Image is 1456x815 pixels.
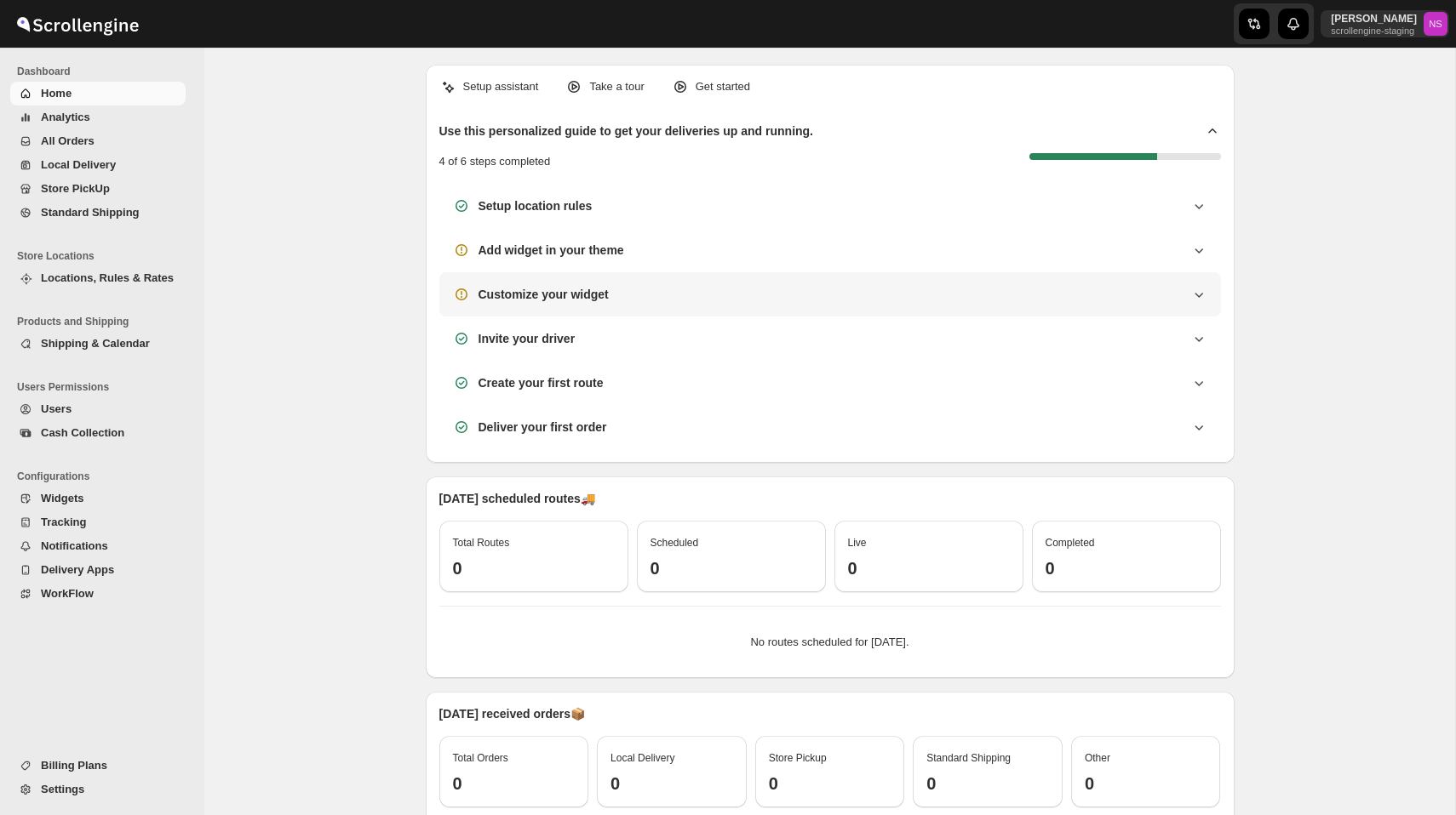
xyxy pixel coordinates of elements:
[610,773,733,794] h3: 0
[1046,537,1095,549] span: Completed
[10,266,186,290] button: Locations, Rules & Rates
[926,752,1011,764] span: Standard Shipping
[769,752,827,764] span: Store Pickup
[41,539,108,552] span: Notifications
[453,558,615,578] h3: 0
[1429,19,1442,29] text: NS
[479,374,604,391] h3: Create your first route
[1085,752,1110,764] span: Other
[651,537,699,549] span: Scheduled
[453,537,510,549] span: Total Routes
[610,752,674,764] span: Local Delivery
[17,470,192,483] span: Configurations
[439,705,1221,722] p: [DATE] received orders 📦
[10,778,186,801] button: Settings
[651,558,812,578] h3: 0
[439,490,1221,507] p: [DATE] scheduled routes 🚚
[589,78,644,95] p: Take a tour
[1085,773,1207,794] h3: 0
[41,426,124,439] span: Cash Collection
[41,206,140,219] span: Standard Shipping
[17,315,192,328] span: Products and Shipping
[41,87,72,100] span: Home
[17,65,192,78] span: Dashboard
[479,419,607,436] h3: Deliver your first order
[41,182,110,195] span: Store PickUp
[453,634,1207,651] p: No routes scheduled for [DATE].
[41,759,107,772] span: Billing Plans
[453,752,508,764] span: Total Orders
[1424,12,1447,36] span: Nawneet Sharma
[41,587,94,600] span: WorkFlow
[1331,12,1417,26] p: [PERSON_NAME]
[439,153,551,170] p: 4 of 6 steps completed
[41,271,174,284] span: Locations, Rules & Rates
[41,516,86,528] span: Tracking
[463,78,539,95] p: Setup assistant
[848,558,1010,578] h3: 0
[696,78,750,95] p: Get started
[769,773,891,794] h3: 0
[41,337,150,350] span: Shipping & Calendar
[41,111,90,123] span: Analytics
[10,332,186,356] button: Shipping & Calendar
[479,242,624,259] h3: Add widget in your theme
[848,537,867,549] span: Live
[41,134,95,147] span: All Orders
[10,421,186,445] button: Cash Collection
[41,783,84,795] span: Settings
[10,582,186,606] button: WorkFlow
[1046,558,1207,578] h3: 0
[1321,10,1449,37] button: User menu
[479,197,593,214] h3: Setup location rules
[479,330,576,347] h3: Invite your driver
[41,158,116,171] span: Local Delivery
[926,773,1049,794] h3: 0
[41,563,114,576] span: Delivery Apps
[10,754,186,778] button: Billing Plans
[10,129,186,153] button: All Orders
[10,397,186,421] button: Users
[10,534,186,558] button: Notifications
[14,3,141,45] img: ScrollEngine
[10,82,186,105] button: Home
[10,510,186,534] button: Tracking
[41,492,83,504] span: Widgets
[1331,26,1417,36] p: scrollengine-staging
[17,380,192,394] span: Users Permissions
[10,105,186,129] button: Analytics
[479,286,609,303] h3: Customize your widget
[10,558,186,582] button: Delivery Apps
[10,487,186,510] button: Widgets
[41,402,72,415] span: Users
[439,123,814,140] h2: Use this personalized guide to get your deliveries up and running.
[453,773,576,794] h3: 0
[17,249,192,263] span: Store Locations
